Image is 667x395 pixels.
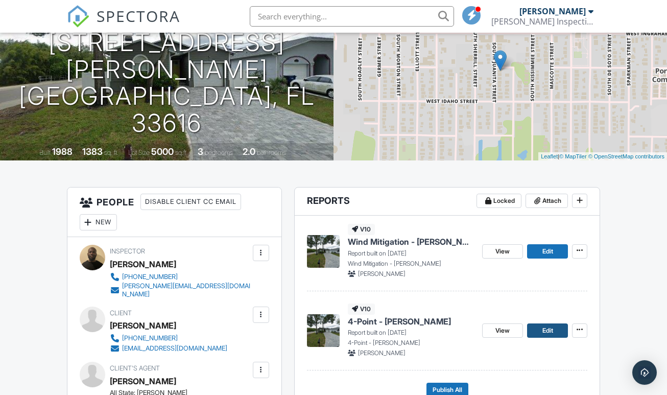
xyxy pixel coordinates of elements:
[175,149,188,156] span: sq.ft.
[243,146,255,157] div: 2.0
[104,149,118,156] span: sq. ft.
[541,153,558,159] a: Leaflet
[39,149,51,156] span: Built
[122,334,178,342] div: [PHONE_NUMBER]
[140,194,241,210] div: Disable Client CC Email
[519,6,586,16] div: [PERSON_NAME]
[122,273,178,281] div: [PHONE_NUMBER]
[151,146,174,157] div: 5000
[67,5,89,28] img: The Best Home Inspection Software - Spectora
[250,6,454,27] input: Search everything...
[128,149,150,156] span: Lot Size
[110,364,160,372] span: Client's Agent
[110,343,227,354] a: [EMAIL_ADDRESS][DOMAIN_NAME]
[122,344,227,353] div: [EMAIL_ADDRESS][DOMAIN_NAME]
[588,153,664,159] a: © OpenStreetMap contributors
[110,318,176,333] div: [PERSON_NAME]
[110,257,176,272] div: [PERSON_NAME]
[110,374,176,389] a: [PERSON_NAME]
[110,247,145,255] span: Inspector
[538,152,667,161] div: |
[205,149,233,156] span: bedrooms
[67,188,281,237] h3: People
[110,282,250,298] a: [PERSON_NAME][EMAIL_ADDRESS][DOMAIN_NAME]
[110,333,227,343] a: [PHONE_NUMBER]
[491,16,593,27] div: Russell Inspections
[97,5,180,27] span: SPECTORA
[257,149,286,156] span: bathrooms
[110,309,132,317] span: Client
[632,360,657,385] div: Open Intercom Messenger
[110,272,250,282] a: [PHONE_NUMBER]
[67,14,180,35] a: SPECTORA
[122,282,250,298] div: [PERSON_NAME][EMAIL_ADDRESS][DOMAIN_NAME]
[198,146,203,157] div: 3
[16,29,317,137] h1: [STREET_ADDRESS][PERSON_NAME] [GEOGRAPHIC_DATA], FL 33616
[82,146,103,157] div: 1383
[52,146,73,157] div: 1988
[80,214,117,230] div: New
[559,153,587,159] a: © MapTiler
